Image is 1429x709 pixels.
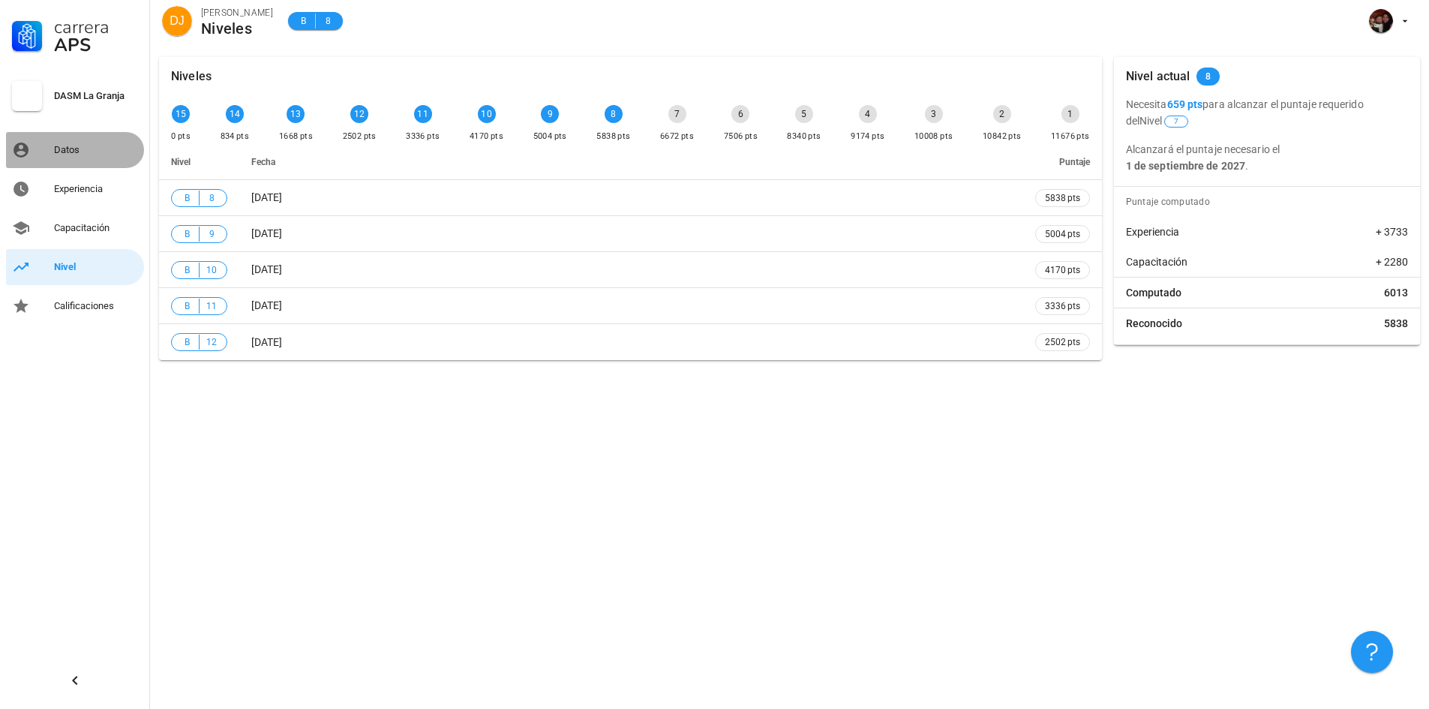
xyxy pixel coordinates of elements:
span: 4170 pts [1045,263,1080,278]
div: 11 [414,105,432,123]
div: Niveles [201,20,273,37]
span: [DATE] [251,336,282,348]
div: 10842 pts [983,129,1022,144]
span: B [181,227,193,242]
div: 6672 pts [660,129,694,144]
a: Nivel [6,249,144,285]
div: [PERSON_NAME] [201,5,273,20]
span: Experiencia [1126,224,1179,239]
span: 11 [206,299,218,314]
div: 11676 pts [1051,129,1090,144]
div: Nivel [54,261,138,273]
a: Experiencia [6,171,144,207]
b: 659 pts [1167,98,1203,110]
div: 2 [993,105,1011,123]
p: Alcanzará el puntaje necesario el . [1126,141,1408,174]
span: Nivel [1139,115,1190,127]
div: 13 [287,105,305,123]
div: 6 [731,105,749,123]
span: 12 [206,335,218,350]
div: 7 [668,105,686,123]
span: 5838 pts [1045,191,1080,206]
a: Capacitación [6,210,144,246]
div: Puntaje computado [1120,187,1420,217]
div: 15 [172,105,190,123]
b: 1 de septiembre de 2027 [1126,160,1245,172]
div: Experiencia [54,183,138,195]
div: 0 pts [171,129,191,144]
div: 8340 pts [787,129,821,144]
div: 10008 pts [914,129,953,144]
div: 5004 pts [533,129,567,144]
span: Nivel [171,157,191,167]
div: APS [54,36,138,54]
a: Calificaciones [6,288,144,324]
div: 4 [859,105,877,123]
div: Calificaciones [54,300,138,312]
span: B [297,14,309,29]
span: [DATE] [251,299,282,311]
div: 3 [925,105,943,123]
div: Nivel actual [1126,57,1190,96]
div: Capacitación [54,222,138,234]
span: + 2280 [1376,254,1408,269]
span: [DATE] [251,227,282,239]
span: 5838 [1384,316,1408,331]
div: 2502 pts [343,129,377,144]
div: 834 pts [221,129,250,144]
span: 8 [322,14,334,29]
div: 3336 pts [406,129,440,144]
span: 2502 pts [1045,335,1080,350]
th: Puntaje [1023,144,1102,180]
div: 9174 pts [851,129,884,144]
th: Fecha [239,144,1023,180]
div: avatar [162,6,192,36]
div: avatar [1369,9,1393,33]
span: 10 [206,263,218,278]
span: 5004 pts [1045,227,1080,242]
div: Niveles [171,57,212,96]
div: DASM La Granja [54,90,138,102]
span: B [181,191,193,206]
span: DJ [170,6,185,36]
div: 5838 pts [596,129,630,144]
div: Carrera [54,18,138,36]
span: Capacitación [1126,254,1187,269]
span: Fecha [251,157,275,167]
div: 1 [1061,105,1079,123]
span: B [181,299,193,314]
span: Puntaje [1059,157,1090,167]
span: B [181,335,193,350]
div: 8 [605,105,623,123]
div: 1668 pts [279,129,313,144]
div: 5 [795,105,813,123]
span: + 3733 [1376,224,1408,239]
span: Reconocido [1126,316,1182,331]
span: [DATE] [251,191,282,203]
p: Necesita para alcanzar el puntaje requerido del [1126,96,1408,129]
span: [DATE] [251,263,282,275]
div: Datos [54,144,138,156]
div: 14 [226,105,244,123]
span: 3336 pts [1045,299,1080,314]
th: Nivel [159,144,239,180]
span: 6013 [1384,285,1408,300]
span: 7 [1174,116,1178,127]
div: 12 [350,105,368,123]
span: Computado [1126,285,1181,300]
div: 7506 pts [724,129,758,144]
div: 4170 pts [470,129,503,144]
a: Datos [6,132,144,168]
span: 8 [206,191,218,206]
span: B [181,263,193,278]
span: 9 [206,227,218,242]
span: 8 [1205,68,1211,86]
div: 10 [478,105,496,123]
div: 9 [541,105,559,123]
